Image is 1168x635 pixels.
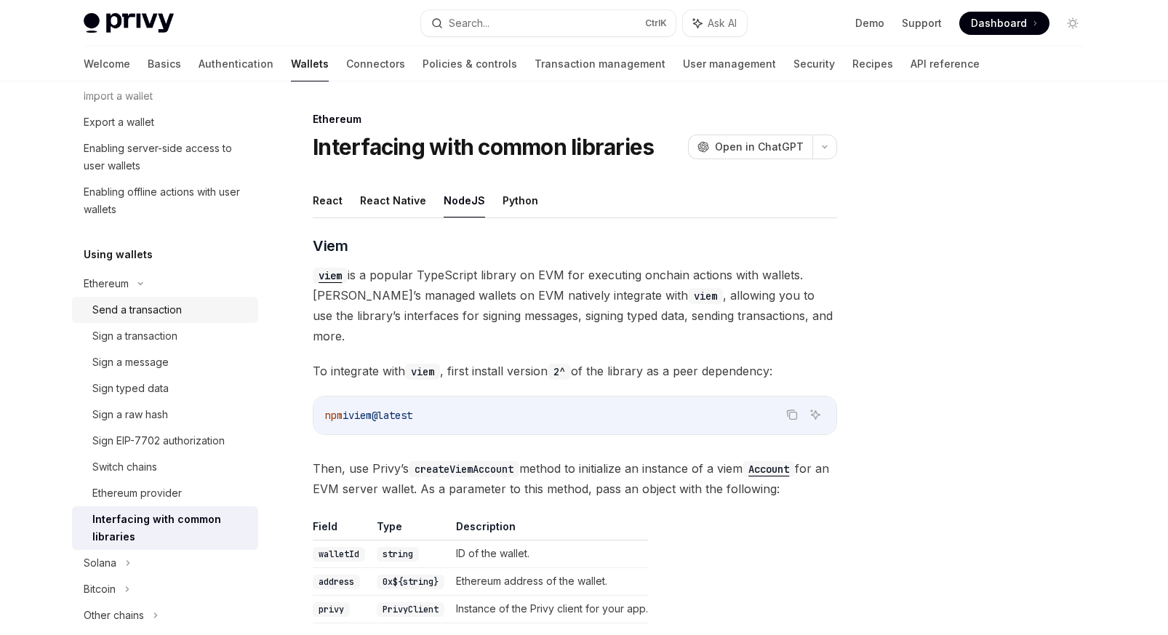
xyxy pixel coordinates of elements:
div: Sign a transaction [92,327,177,345]
button: Search...CtrlK [421,10,676,36]
td: ID of the wallet. [450,540,648,568]
button: Ask AI [806,405,825,424]
a: Sign a raw hash [72,402,258,428]
code: viem [688,288,723,304]
a: Connectors [346,47,405,81]
span: Viem [313,236,348,256]
a: Demo [855,16,884,31]
div: Sign EIP-7702 authorization [92,432,225,450]
button: Toggle dark mode [1061,12,1084,35]
a: Send a transaction [72,297,258,323]
span: Dashboard [971,16,1027,31]
div: Sign a message [92,354,169,371]
td: Ethereum address of the wallet. [450,568,648,596]
h5: Using wallets [84,246,153,263]
div: Enabling offline actions with user wallets [84,183,249,218]
span: npm [325,409,343,422]
span: viem@latest [348,409,412,422]
button: Open in ChatGPT [688,135,812,159]
code: string [377,547,419,562]
th: Field [313,519,371,540]
a: Authentication [199,47,273,81]
img: light logo [84,13,174,33]
span: i [343,409,348,422]
a: Recipes [852,47,893,81]
a: Sign a transaction [72,323,258,349]
code: viem [313,268,348,284]
div: Ethereum [84,275,129,292]
code: privy [313,602,350,617]
a: Security [793,47,835,81]
div: Search... [449,15,489,32]
div: Enabling server-side access to user wallets [84,140,249,175]
a: User management [683,47,776,81]
span: Ask AI [708,16,737,31]
div: Other chains [84,607,144,624]
h1: Interfacing with common libraries [313,134,654,160]
code: createViemAccount [409,461,519,477]
code: address [313,575,360,589]
a: Sign typed data [72,375,258,402]
span: To integrate with , first install version of the library as a peer dependency: [313,361,837,381]
button: Ask AI [683,10,747,36]
a: Switch chains [72,454,258,480]
div: Send a transaction [92,301,182,319]
a: Welcome [84,47,130,81]
code: walletId [313,547,365,562]
td: Instance of the Privy client for your app. [450,596,648,623]
code: 2^ [548,364,571,380]
span: Open in ChatGPT [715,140,804,154]
div: Bitcoin [84,580,116,598]
code: PrivyClient [377,602,444,617]
span: Then, use Privy’s method to initialize an instance of a viem for an EVM server wallet. As a param... [313,458,837,499]
a: Basics [148,47,181,81]
div: Interfacing with common libraries [92,511,249,546]
a: Ethereum provider [72,480,258,506]
a: Sign EIP-7702 authorization [72,428,258,454]
div: Switch chains [92,458,157,476]
div: Sign a raw hash [92,406,168,423]
th: Description [450,519,648,540]
a: API reference [911,47,980,81]
div: Sign typed data [92,380,169,397]
a: Wallets [291,47,329,81]
code: viem [405,364,440,380]
a: viem [313,268,348,282]
a: Dashboard [959,12,1049,35]
div: Solana [84,554,116,572]
a: Interfacing with common libraries [72,506,258,550]
span: Ctrl K [645,17,667,29]
a: Transaction management [535,47,665,81]
code: 0x${string} [377,575,444,589]
a: Account [743,461,795,476]
a: Enabling server-side access to user wallets [72,135,258,179]
span: is a popular TypeScript library on EVM for executing onchain actions with wallets. [PERSON_NAME]’... [313,265,837,346]
div: Export a wallet [84,113,154,131]
a: Policies & controls [423,47,517,81]
button: React [313,183,343,217]
button: Python [503,183,538,217]
div: Ethereum [313,112,837,127]
code: Account [743,461,795,477]
div: Ethereum provider [92,484,182,502]
button: Copy the contents from the code block [783,405,801,424]
th: Type [371,519,450,540]
a: Sign a message [72,349,258,375]
a: Export a wallet [72,109,258,135]
button: React Native [360,183,426,217]
button: NodeJS [444,183,485,217]
a: Enabling offline actions with user wallets [72,179,258,223]
a: Support [902,16,942,31]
